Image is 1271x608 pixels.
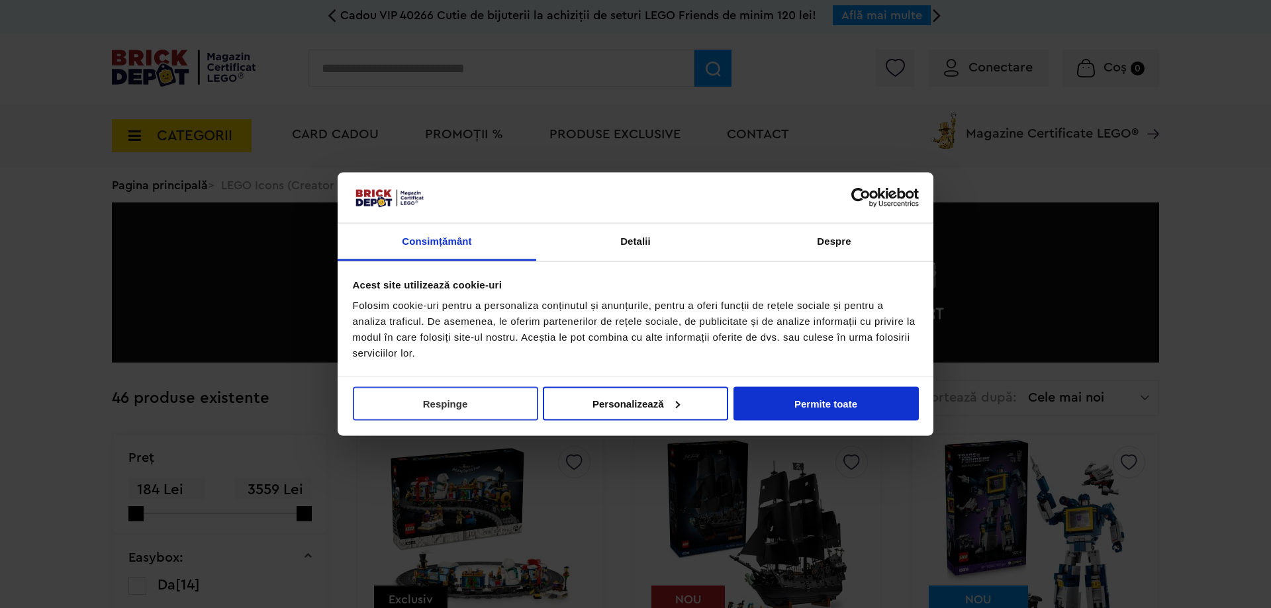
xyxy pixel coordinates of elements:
[803,187,919,207] a: Usercentrics Cookiebot - opens in a new window
[735,224,933,261] a: Despre
[536,224,735,261] a: Detalii
[338,224,536,261] a: Consimțământ
[543,386,728,420] button: Personalizează
[353,277,919,292] div: Acest site utilizează cookie-uri
[353,187,426,208] img: siglă
[353,386,538,420] button: Respinge
[733,386,919,420] button: Permite toate
[353,298,919,361] div: Folosim cookie-uri pentru a personaliza conținutul și anunțurile, pentru a oferi funcții de rețel...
